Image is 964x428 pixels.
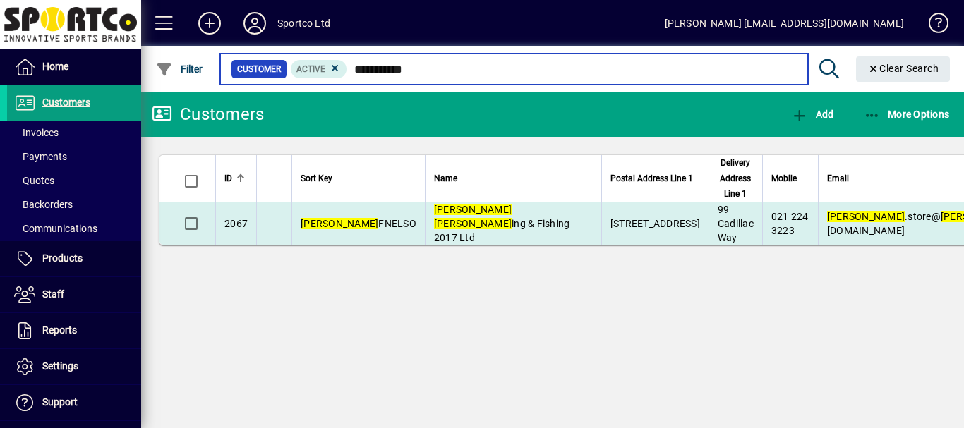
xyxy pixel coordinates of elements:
button: Profile [232,11,277,36]
a: Communications [7,216,141,240]
span: Reports [42,324,77,336]
span: Backorders [14,199,73,210]
span: Invoices [14,127,59,138]
span: Customers [42,97,90,108]
span: Clear Search [867,63,939,74]
a: Products [7,241,141,276]
span: Filter [156,63,203,75]
em: [PERSON_NAME] [827,211,905,222]
span: Active [296,64,325,74]
span: Home [42,61,68,72]
em: [PERSON_NAME] [434,204,512,215]
span: Name [434,171,457,186]
div: Customers [152,103,264,126]
span: Staff [42,288,64,300]
span: More Options [864,109,950,120]
a: Quotes [7,169,141,192]
a: Payments [7,145,141,169]
span: Settings [42,360,78,372]
a: Home [7,49,141,85]
span: 021 224 3223 [771,211,809,236]
span: Email [827,171,849,186]
span: Add [791,109,833,120]
a: Staff [7,277,141,312]
div: [PERSON_NAME] [EMAIL_ADDRESS][DOMAIN_NAME] [665,12,904,35]
button: Clear [856,56,951,82]
a: Settings [7,349,141,384]
a: Reports [7,313,141,348]
span: Products [42,252,83,264]
span: ing & Fishing 2017 Ltd [434,204,570,243]
button: Add [187,11,232,36]
span: Quotes [14,175,54,186]
span: ID [224,171,232,186]
button: More Options [860,102,953,127]
div: Name [434,171,593,186]
a: Backorders [7,192,141,216]
a: Support [7,385,141,420]
span: Payments [14,151,67,162]
a: Knowledge Base [918,3,946,49]
span: [STREET_ADDRESS] [610,218,700,229]
div: ID [224,171,248,186]
span: 2067 [224,218,248,229]
span: Delivery Address Line 1 [718,155,754,202]
button: Filter [152,56,207,82]
span: Sort Key [301,171,332,186]
span: Postal Address Line 1 [610,171,693,186]
span: Mobile [771,171,797,186]
div: Sportco Ltd [277,12,330,35]
span: Customer [237,62,281,76]
a: Invoices [7,121,141,145]
span: Support [42,396,78,408]
span: Communications [14,223,97,234]
span: 99 Cadillac Way [718,204,754,243]
div: Mobile [771,171,809,186]
button: Add [788,102,837,127]
mat-chip: Activation Status: Active [291,60,347,78]
em: [PERSON_NAME] [301,218,378,229]
em: [PERSON_NAME] [434,218,512,229]
span: FNELSO [301,218,416,229]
